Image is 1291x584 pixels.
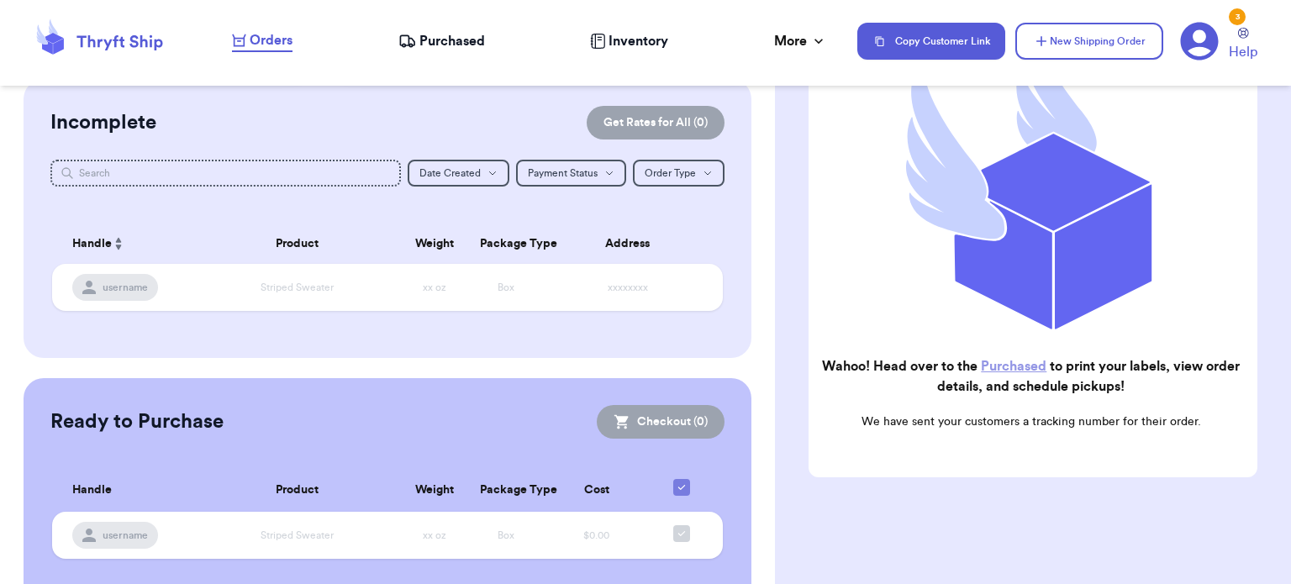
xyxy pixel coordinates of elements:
div: More [774,31,827,51]
button: Payment Status [516,160,626,187]
a: Purchased [981,360,1046,373]
span: xxxxxxxx [608,282,648,292]
span: username [103,529,148,542]
span: Handle [72,481,112,499]
span: Striped Sweater [261,530,334,540]
span: Orders [250,30,292,50]
th: Cost [542,469,651,512]
a: Inventory [590,31,668,51]
span: Striped Sweater [261,282,334,292]
button: Copy Customer Link [857,23,1005,60]
div: 3 [1229,8,1246,25]
span: Order Type [645,168,696,178]
a: Orders [232,30,292,52]
span: Box [498,530,514,540]
a: Purchased [398,31,485,51]
h2: Wahoo! Head over to the to print your labels, view order details, and schedule pickups! [822,356,1241,397]
span: xx oz [423,282,446,292]
th: Weight [398,469,471,512]
button: Date Created [408,160,509,187]
th: Product [196,224,398,264]
a: 3 [1180,22,1219,61]
button: Sort ascending [112,234,125,254]
span: Inventory [609,31,668,51]
span: Handle [72,235,112,253]
span: Box [498,282,514,292]
span: Help [1229,42,1257,62]
button: New Shipping Order [1015,23,1163,60]
th: Product [196,469,398,512]
th: Weight [398,224,471,264]
button: Checkout (0) [597,405,725,439]
th: Package Type [470,469,542,512]
h2: Ready to Purchase [50,408,224,435]
span: Payment Status [528,168,598,178]
span: $0.00 [583,530,609,540]
input: Search [50,160,401,187]
th: Address [542,224,723,264]
span: username [103,281,148,294]
th: Package Type [470,224,542,264]
h2: Incomplete [50,109,156,136]
span: Purchased [419,31,485,51]
a: Help [1229,28,1257,62]
button: Order Type [633,160,725,187]
button: Get Rates for All (0) [587,106,725,139]
span: xx oz [423,530,446,540]
span: Date Created [419,168,481,178]
p: We have sent your customers a tracking number for their order. [822,413,1241,430]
